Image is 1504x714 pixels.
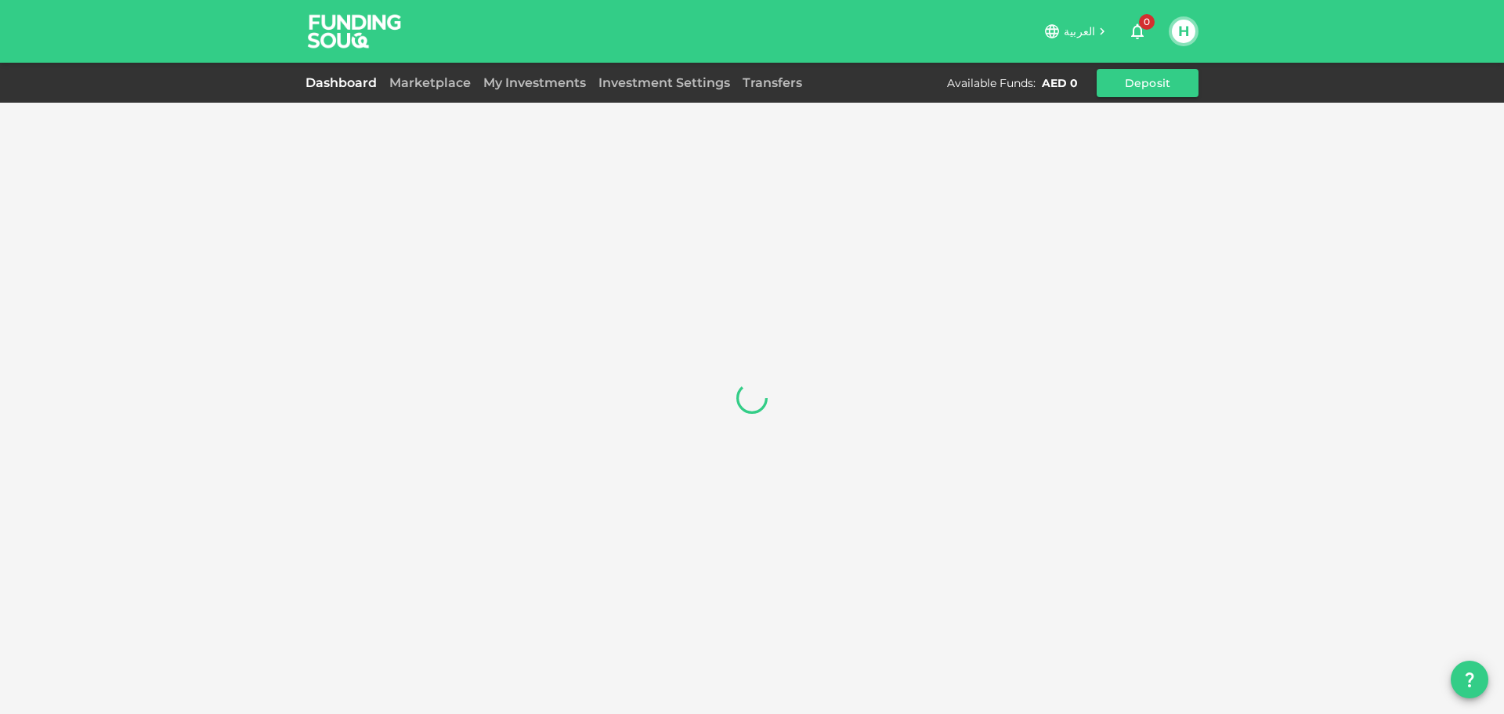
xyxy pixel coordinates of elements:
button: question [1451,661,1488,698]
a: Transfers [736,75,808,90]
div: AED 0 [1042,75,1078,91]
button: 0 [1122,16,1153,47]
a: Marketplace [383,75,477,90]
button: Deposit [1097,69,1198,97]
span: العربية [1064,24,1095,38]
div: Available Funds : [947,75,1036,91]
button: H [1172,20,1195,43]
a: Dashboard [305,75,383,90]
a: My Investments [477,75,592,90]
span: 0 [1139,14,1155,30]
a: Investment Settings [592,75,736,90]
